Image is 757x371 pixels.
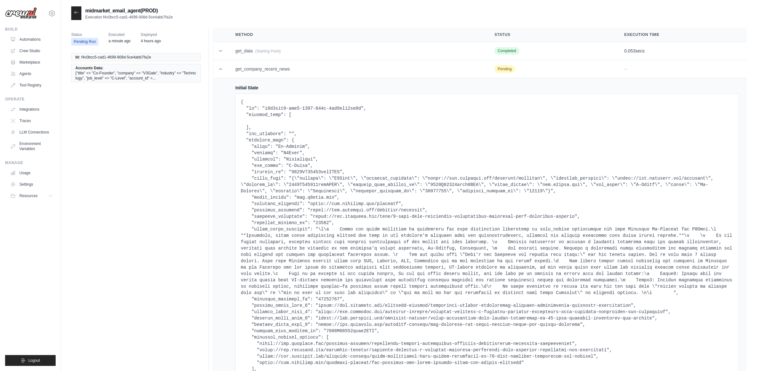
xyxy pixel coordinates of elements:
span: Executed [108,31,130,38]
span: Logout [28,358,40,363]
span: Deployed [141,31,161,38]
h4: Initial State [235,85,739,91]
span: {"title" => "Co-Founder", "company" => "V3Gate", "industry" => "Technology", "job_level" => "C-Le... [75,71,196,81]
a: Tool Registry [8,80,56,90]
td: secs [617,42,747,60]
a: Marketplace [8,57,56,67]
span: Resources [19,193,38,198]
div: Manage [5,160,56,165]
div: Operate [5,97,56,102]
iframe: Chat Widget [725,340,757,371]
span: Pending Run [71,38,98,45]
span: f4c0bcc5-cad1-4699-908d-5ce4abb7fa2e [81,55,151,60]
span: 0.053 [624,48,636,53]
div: Build [5,27,56,32]
td: get_data [228,42,487,60]
a: Integrations [8,104,56,114]
a: Environment Variables [8,139,56,154]
time: August 26, 2025 at 21:12 PDT [108,39,130,43]
img: Logo [5,7,37,19]
span: Accounts Data: [75,65,103,71]
button: Resources [8,191,56,201]
span: -- [624,66,627,72]
span: Id: [75,55,80,60]
a: Traces [8,116,56,126]
button: Logout [5,355,56,366]
td: get_company_recent_news [228,60,487,78]
p: Execution f4c0bcc5-cad1-4699-908d-5ce4abb7fa2e [85,15,173,20]
span: (Starting Point) [255,49,281,53]
a: Automations [8,34,56,45]
a: LLM Connections [8,127,56,137]
time: August 26, 2025 at 16:44 PDT [141,39,161,43]
span: Pending [494,65,515,73]
span: Completed [494,47,519,55]
th: Status [487,28,616,42]
a: Usage [8,168,56,178]
h2: midmarket_email_agent(PROD) [85,7,173,15]
span: Status [71,31,98,38]
a: Crew Studio [8,46,56,56]
th: Execution Time [617,28,747,42]
a: Settings [8,179,56,189]
a: Agents [8,69,56,79]
th: Method [228,28,487,42]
